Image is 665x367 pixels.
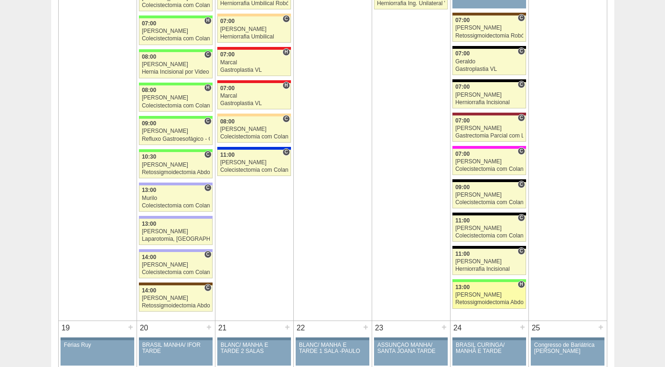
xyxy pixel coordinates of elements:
[283,82,290,89] span: Hospital
[518,247,525,255] span: Consultório
[142,203,210,209] div: Colecistectomia com Colangiografia VL
[139,85,212,112] a: H 08:00 [PERSON_NAME] Colecistectomia com Colangiografia VL
[283,148,290,156] span: Consultório
[452,215,526,242] a: C 11:00 [PERSON_NAME] Colecistectomia com Colangiografia VL
[299,342,366,354] div: BLANC/ MANHÃ E TARDE 1 SALA -PAULO
[455,251,470,257] span: 11:00
[142,169,210,176] div: Retossigmoidectomia Abdominal
[139,219,212,245] a: 13:00 [PERSON_NAME] Laparotomia, [GEOGRAPHIC_DATA], Drenagem, Bridas VL
[139,285,212,312] a: C 14:00 [PERSON_NAME] Retossigmoidectomia Abdominal VL
[204,251,211,258] span: Consultório
[220,26,288,32] div: [PERSON_NAME]
[452,282,526,308] a: H 13:00 [PERSON_NAME] Retossigmoidectomia Abdominal
[204,284,211,291] span: Consultório
[455,199,523,206] div: Colecistectomia com Colangiografia VL
[452,340,526,366] a: BRASIL CURINGA/ MANHÃ E TARDE
[217,16,290,43] a: C 07:00 [PERSON_NAME] Herniorrafia Umbilical
[455,133,523,139] div: Gastrectomia Parcial com Linfadenectomia
[531,340,604,366] a: Congresso de Bariátrica [PERSON_NAME]
[142,254,156,260] span: 14:00
[139,119,212,145] a: C 09:00 [PERSON_NAME] Refluxo Gastroesofágico - Cirurgia VL
[139,18,212,45] a: H 07:00 [PERSON_NAME] Colecistectomia com Colangiografia VL
[452,82,526,108] a: C 07:00 [PERSON_NAME] Herniorrafia Incisional
[374,337,447,340] div: Key: Aviso
[455,33,523,39] div: Retossigmoidectomia Robótica
[217,114,290,116] div: Key: Bartira
[531,337,604,340] div: Key: Aviso
[142,153,156,160] span: 10:30
[139,185,212,212] a: C 13:00 Murilo Colecistectomia com Colangiografia VL
[456,342,523,354] div: BRASIL CURINGA/ MANHÃ E TARDE
[283,321,291,333] div: +
[518,81,525,88] span: Consultório
[220,67,288,73] div: Gastroplastia VL
[455,266,523,272] div: Herniorrafia Incisional
[455,151,470,157] span: 07:00
[64,342,131,348] div: Férias Ruy
[139,149,212,152] div: Key: Brasil
[142,342,209,354] div: BRASIL MANHÃ/ IFOR TARDE
[142,269,210,275] div: Colecistectomia com Colangiografia VL
[139,49,212,52] div: Key: Brasil
[220,18,235,24] span: 07:00
[220,100,288,107] div: Gastroplastia VL
[455,125,523,131] div: [PERSON_NAME]
[452,249,526,275] a: C 11:00 [PERSON_NAME] Herniorrafia Incisional
[61,337,134,340] div: Key: Aviso
[452,213,526,215] div: Key: Blanc
[142,28,210,34] div: [PERSON_NAME]
[372,321,387,335] div: 23
[283,115,290,122] span: Consultório
[440,321,448,333] div: +
[139,340,212,366] a: BRASIL MANHÃ/ IFOR TARDE
[455,99,523,106] div: Herniorrafia Incisional
[220,167,288,173] div: Colecistectomia com Colangiografia VL
[455,192,523,198] div: [PERSON_NAME]
[221,342,288,354] div: BLANC/ MANHÃ E TARDE 2 SALAS
[455,84,470,90] span: 07:00
[529,321,543,335] div: 25
[452,13,526,15] div: Key: Santa Joana
[455,159,523,165] div: [PERSON_NAME]
[220,160,288,166] div: [PERSON_NAME]
[139,116,212,119] div: Key: Brasil
[204,17,211,24] span: Hospital
[139,152,212,178] a: C 10:30 [PERSON_NAME] Retossigmoidectomia Abdominal
[142,287,156,294] span: 14:00
[205,321,213,333] div: +
[518,181,525,188] span: Consultório
[283,15,290,23] span: Consultório
[142,2,210,8] div: Colecistectomia com Colangiografia VL
[518,281,525,288] span: Hospital
[142,36,210,42] div: Colecistectomia com Colangiografia VL
[220,134,288,140] div: Colecistectomia com Colangiografia VL
[374,340,447,366] a: ASSUNÇÃO MANHÃ/ SANTA JOANA TARDE
[455,92,523,98] div: [PERSON_NAME]
[127,321,135,333] div: +
[220,85,235,92] span: 07:00
[452,279,526,282] div: Key: Brasil
[139,249,212,252] div: Key: Christóvão da Gama
[294,321,308,335] div: 22
[455,225,523,231] div: [PERSON_NAME]
[220,118,235,125] span: 08:00
[220,60,288,66] div: Marcal
[142,187,156,193] span: 13:00
[220,152,235,158] span: 11:00
[204,184,211,191] span: Consultório
[142,69,210,75] div: Hernia Incisional por Video
[137,321,152,335] div: 20
[455,284,470,291] span: 13:00
[142,120,156,127] span: 09:00
[283,48,290,56] span: Hospital
[518,114,525,122] span: Consultório
[217,80,290,83] div: Key: Assunção
[597,321,605,333] div: +
[452,15,526,42] a: C 07:00 [PERSON_NAME] Retossigmoidectomia Robótica
[142,295,210,301] div: [PERSON_NAME]
[455,299,523,306] div: Retossigmoidectomia Abdominal
[455,166,523,172] div: Colecistectomia com Colangiografia VL
[139,52,212,78] a: C 08:00 [PERSON_NAME] Hernia Incisional por Video
[452,149,526,175] a: C 07:00 [PERSON_NAME] Colecistectomia com Colangiografia VL
[220,51,235,58] span: 07:00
